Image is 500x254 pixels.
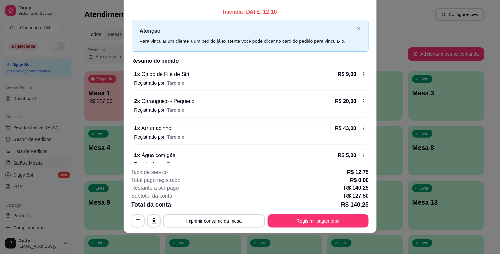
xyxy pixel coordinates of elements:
p: 1 x [134,125,172,132]
p: Iniciada [DATE] 12:10 [132,8,369,16]
p: R$ 43,00 [335,125,357,132]
p: R$ 140,25 [344,184,369,192]
p: R$ 12,75 [347,168,369,176]
p: Subtotal da conta [132,192,173,200]
p: R$ 9,00 [338,71,356,78]
p: 1 x [134,152,176,159]
button: close [357,27,361,31]
p: Total da conta [132,200,171,209]
p: Taxa de serviço [132,168,168,176]
button: Imprimir consumo da mesa [163,214,265,228]
span: Tarcisio [167,107,185,113]
span: Tarcisio [167,134,185,140]
span: Tarcisio [167,80,185,86]
p: R$ 140,25 [341,200,368,209]
p: R$ 127,50 [344,192,369,200]
span: Arrumadinho [140,126,171,131]
span: Tarcisio [167,161,185,167]
p: 2 x [134,98,195,105]
p: R$ 20,00 [335,98,357,105]
p: 1 x [134,71,189,78]
div: Para vincular um cliente a um pedido já existente você pode clicar no card do pedido para vinculá... [140,38,354,45]
p: Registrado por: [134,80,366,86]
span: Caldo de Filé de Siri [140,71,189,77]
p: Registrado por: [134,161,366,167]
p: R$ 5,00 [338,152,356,159]
button: Registrar pagamento [268,214,369,228]
p: R$ 0,00 [350,176,368,184]
p: Total pago registrado [132,176,181,184]
span: Caranguejo - Pequeno [140,99,194,104]
span: Água com gás [140,153,175,158]
h2: Resumo do pedido [132,57,369,65]
p: Registrado por: [134,107,366,113]
p: Restante à ser pago [132,184,179,192]
p: Registrado por: [134,134,366,140]
p: Atenção [140,27,354,35]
